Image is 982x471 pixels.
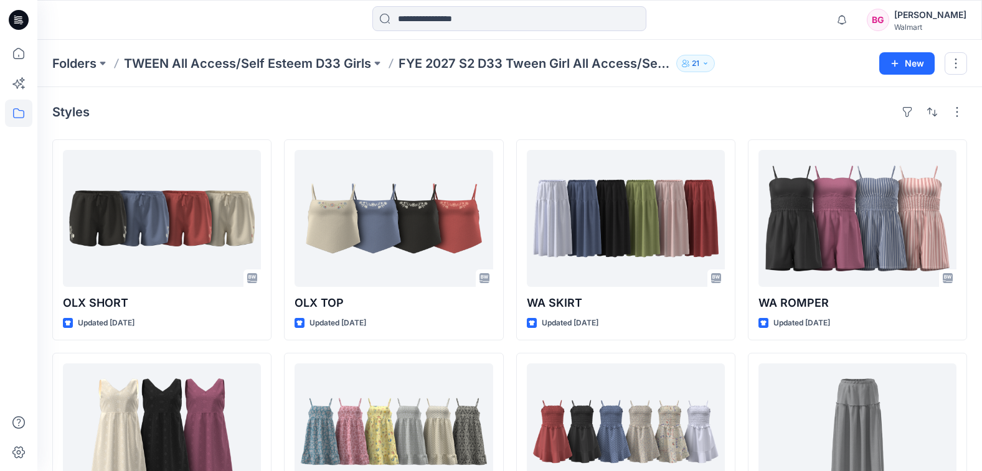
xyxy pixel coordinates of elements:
[879,52,935,75] button: New
[773,317,830,330] p: Updated [DATE]
[52,105,90,119] h4: Styles
[295,294,493,312] p: OLX TOP
[527,294,725,312] p: WA SKIRT
[309,317,366,330] p: Updated [DATE]
[399,55,671,72] p: FYE 2027 S2 D33 Tween Girl All Access/Self Esteem
[124,55,371,72] a: TWEEN All Access/Self Esteem D33 Girls
[78,317,135,330] p: Updated [DATE]
[758,150,956,287] a: WA ROMPER
[692,57,699,70] p: 21
[63,150,261,287] a: OLX SHORT
[867,9,889,31] div: BG
[676,55,715,72] button: 21
[894,7,966,22] div: [PERSON_NAME]
[542,317,598,330] p: Updated [DATE]
[295,150,493,287] a: OLX TOP
[894,22,966,32] div: Walmart
[527,150,725,287] a: WA SKIRT
[758,294,956,312] p: WA ROMPER
[52,55,97,72] a: Folders
[63,294,261,312] p: OLX SHORT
